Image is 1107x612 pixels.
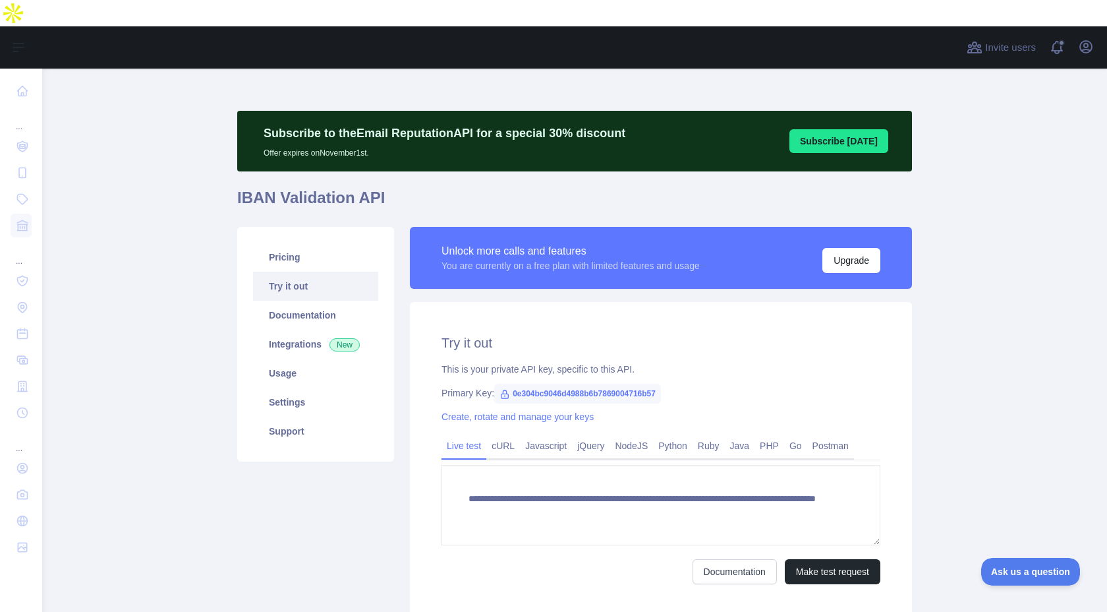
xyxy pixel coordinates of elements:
[441,412,594,422] a: Create, rotate and manage your keys
[785,559,880,584] button: Make test request
[486,435,520,456] a: cURL
[494,384,661,404] span: 0e304bc9046d4988b6b7869004716b57
[784,435,807,456] a: Go
[822,248,880,273] button: Upgrade
[441,259,700,272] div: You are currently on a free plan with limited features and usage
[789,129,888,153] button: Subscribe [DATE]
[237,187,912,219] h1: IBAN Validation API
[807,435,854,456] a: Postman
[964,37,1038,58] button: Invite users
[441,334,880,352] h2: Try it out
[253,243,378,272] a: Pricing
[253,330,378,359] a: Integrations New
[520,435,572,456] a: Javascript
[264,124,625,142] p: Subscribe to the Email Reputation API for a special 30 % discount
[253,388,378,417] a: Settings
[572,435,610,456] a: jQuery
[264,142,625,158] p: Offer expires on November 1st.
[754,435,784,456] a: PHP
[11,427,32,454] div: ...
[253,417,378,446] a: Support
[253,359,378,388] a: Usage
[329,338,360,352] span: New
[610,435,653,456] a: NodeJS
[985,40,1036,55] span: Invite users
[981,558,1081,586] iframe: Toggle Customer Support
[725,435,755,456] a: Java
[11,240,32,266] div: ...
[11,106,32,132] div: ...
[253,301,378,330] a: Documentation
[441,363,880,376] div: This is your private API key, specific to this API.
[441,243,700,259] div: Unlock more calls and features
[441,435,486,456] a: Live test
[253,272,378,301] a: Try it out
[441,386,880,400] div: Primary Key:
[653,435,693,456] a: Python
[693,435,725,456] a: Ruby
[693,559,777,584] a: Documentation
